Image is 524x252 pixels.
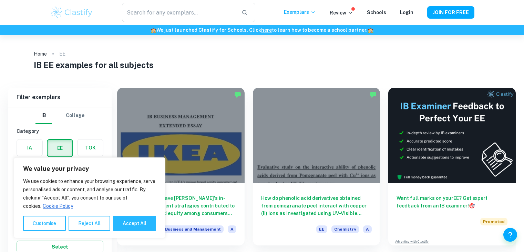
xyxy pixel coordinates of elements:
[35,107,52,124] button: IB
[228,225,236,233] span: A
[284,8,316,16] p: Exemplars
[59,50,65,58] p: EE
[162,225,224,233] span: Business and Management
[42,203,73,209] a: Cookie Policy
[14,157,165,238] div: We value your privacy
[125,194,236,217] h6: To what extent have [PERSON_NAME]'s in-store retailtainment strategies contributed to enhancing b...
[34,49,47,59] a: Home
[34,59,491,71] h1: IB EE examples for all subjects
[316,225,327,233] span: EE
[367,10,386,15] a: Schools
[469,203,475,209] span: 🎯
[151,27,156,33] span: 🏫
[400,10,413,15] a: Login
[480,218,507,225] span: Promoted
[23,177,156,210] p: We use cookies to enhance your browsing experience, serve personalised ads or content, and analys...
[388,88,516,183] img: Thumbnail
[363,225,372,233] span: A
[503,228,517,242] button: Help and Feedback
[8,88,112,107] h6: Filter exemplars
[388,88,516,245] a: Want full marks on yourEE? Get expert feedback from an IB examiner!PromotedAdvertise with Clastify
[234,91,241,98] img: Marked
[368,27,373,33] span: 🏫
[117,88,245,245] a: To what extent have [PERSON_NAME]'s in-store retailtainment strategies contributed to enhancing b...
[17,139,42,156] button: IA
[253,88,380,245] a: How do phenolic acid derivatives obtained from pomegranate peel interact with copper (II) ions as...
[261,194,372,217] h6: How do phenolic acid derivatives obtained from pomegranate peel interact with copper (II) ions as...
[78,139,103,156] button: TOK
[261,27,272,33] a: here
[69,216,110,231] button: Reject All
[23,165,156,173] p: We value your privacy
[66,107,84,124] button: College
[48,140,72,156] button: EE
[370,91,377,98] img: Marked
[331,225,359,233] span: Chemistry
[330,9,353,17] p: Review
[23,216,66,231] button: Customise
[1,26,523,34] h6: We just launched Clastify for Schools. Click to learn how to become a school partner.
[122,3,236,22] input: Search for any exemplars...
[17,127,103,135] h6: Category
[427,6,474,19] button: JOIN FOR FREE
[113,216,156,231] button: Accept All
[35,107,84,124] div: Filter type choice
[395,239,429,244] a: Advertise with Clastify
[397,194,507,210] h6: Want full marks on your EE ? Get expert feedback from an IB examiner!
[50,6,94,19] img: Clastify logo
